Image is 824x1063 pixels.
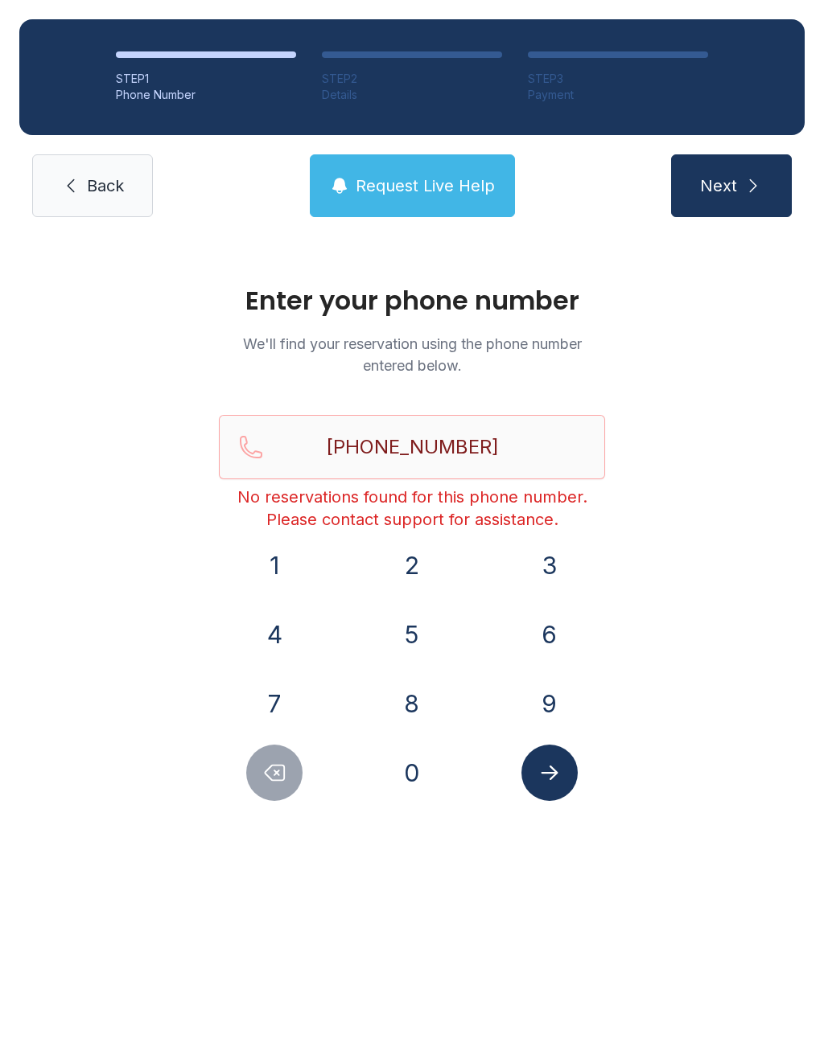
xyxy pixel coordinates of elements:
[246,606,303,663] button: 4
[219,333,605,376] p: We'll find your reservation using the phone number entered below.
[219,415,605,479] input: Reservation phone number
[219,288,605,314] h1: Enter your phone number
[528,71,708,87] div: STEP 3
[246,537,303,593] button: 1
[521,537,578,593] button: 3
[322,87,502,103] div: Details
[384,537,440,593] button: 2
[356,174,495,197] span: Request Live Help
[384,675,440,732] button: 8
[521,675,578,732] button: 9
[87,174,124,197] span: Back
[322,71,502,87] div: STEP 2
[384,745,440,801] button: 0
[700,174,737,197] span: Next
[246,675,303,732] button: 7
[219,486,605,531] div: No reservations found for this phone number. Please contact support for assistance.
[521,745,578,801] button: Submit lookup form
[246,745,303,801] button: Delete number
[116,71,296,87] div: STEP 1
[528,87,708,103] div: Payment
[384,606,440,663] button: 5
[116,87,296,103] div: Phone Number
[521,606,578,663] button: 6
